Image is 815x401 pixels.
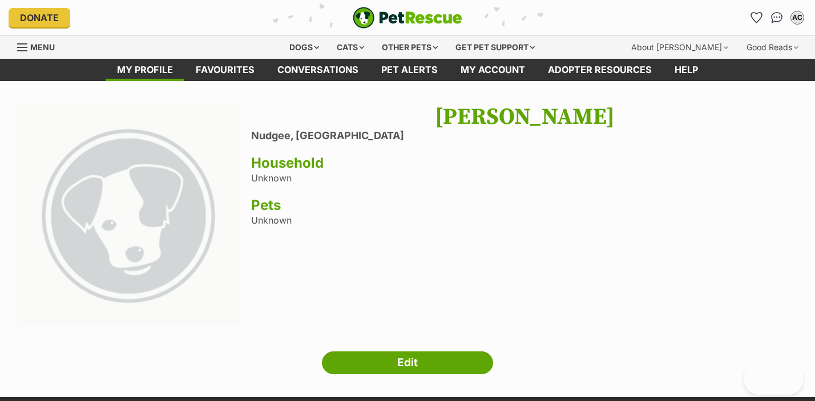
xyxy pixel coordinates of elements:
[747,9,806,27] ul: Account quick links
[739,36,806,59] div: Good Reads
[106,59,184,81] a: My profile
[747,9,765,27] a: Favourites
[449,59,536,81] a: My account
[536,59,663,81] a: Adopter resources
[788,9,806,27] button: My account
[353,7,462,29] img: logo-e224e6f780fb5917bec1dbf3a21bbac754714ae5b6737aabdf751b685950b380.svg
[9,8,70,27] a: Donate
[251,104,798,329] div: Unknown Unknown
[744,361,804,395] iframe: Help Scout Beacon - Open
[17,36,63,56] a: Menu
[771,12,783,23] img: chat-41dd97257d64d25036548639549fe6c8038ab92f7586957e7f3b1b290dea8141.svg
[329,36,372,59] div: Cats
[768,9,786,27] a: Conversations
[184,59,266,81] a: Favourites
[251,155,798,171] h3: Household
[30,42,55,52] span: Menu
[251,197,798,213] h3: Pets
[281,36,327,59] div: Dogs
[663,59,709,81] a: Help
[447,36,543,59] div: Get pet support
[266,59,370,81] a: conversations
[370,59,449,81] a: Pet alerts
[374,36,446,59] div: Other pets
[623,36,736,59] div: About [PERSON_NAME]
[322,351,493,374] a: Edit
[353,7,462,29] a: PetRescue
[251,130,798,142] li: Nudgee, [GEOGRAPHIC_DATA]
[792,12,803,23] div: AC
[17,104,240,326] img: large_default-f37c3b2ddc539b7721ffdbd4c88987add89f2ef0fd77a71d0d44a6cf3104916e.png
[251,104,798,130] h1: [PERSON_NAME]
